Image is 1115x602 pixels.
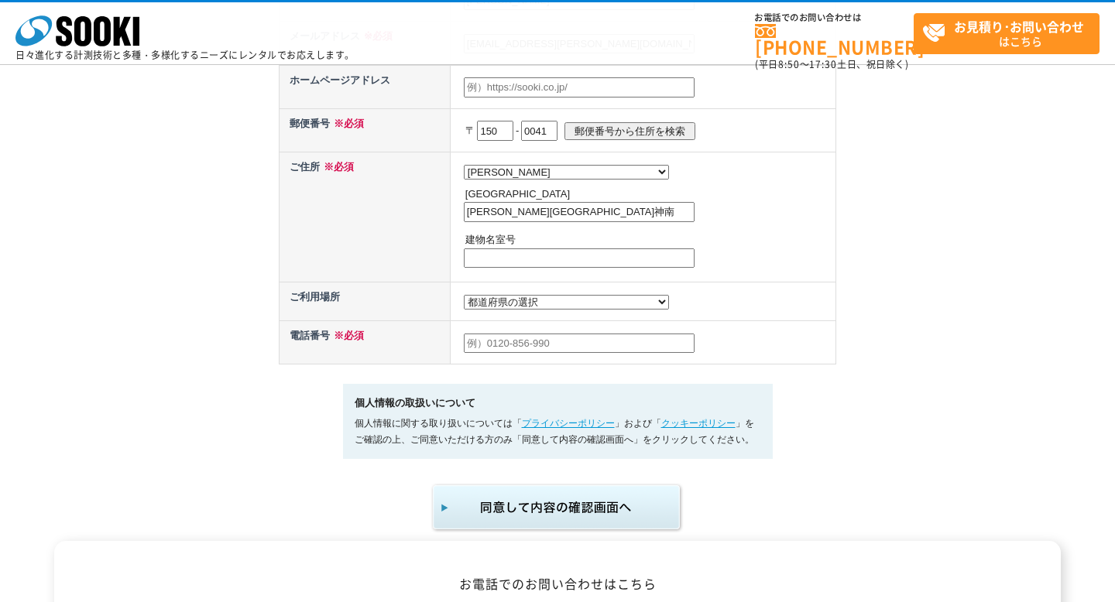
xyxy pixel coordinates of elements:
[954,17,1084,36] strong: お見積り･お問い合わせ
[464,77,695,97] input: 例）https://sooki.co.jp/
[564,122,695,140] input: 郵便番号から住所を検索
[477,121,513,141] input: 550
[431,482,684,533] img: 同意して内容の確認画面へ
[330,118,364,129] span: ※必須
[914,13,1100,54] a: お見積り･お問い合わせはこちら
[320,161,354,173] span: ※必須
[809,57,837,71] span: 17:30
[922,14,1099,53] span: はこちら
[778,57,800,71] span: 8:50
[280,108,451,152] th: 郵便番号
[465,114,832,148] p: 〒 -
[521,121,557,141] input: 0005
[105,576,1010,592] h2: お電話でのお問い合わせはこちら
[15,50,355,60] p: 日々進化する計測技術と多種・多様化するニーズにレンタルでお応えします。
[661,418,736,429] a: クッキーポリシー
[355,395,761,412] h5: 個人情報の取扱いについて
[755,13,914,22] span: お電話でのお問い合わせは
[355,416,761,448] p: 個人情報に関する取り扱いについては「 」および「 」をご確認の上、ご同意いただける方のみ「同意して内容の確認画面へ」をクリックしてください。
[755,24,914,56] a: [PHONE_NUMBER]
[464,202,695,222] input: 例）大阪市西区西本町1-15-10
[464,333,695,354] input: 例）0120-856-990
[280,320,451,364] th: 電話番号
[330,330,364,341] span: ※必須
[465,232,832,248] p: 建物名室号
[280,65,451,108] th: ホームページアドレス
[280,282,451,321] th: ご利用場所
[465,186,832,203] p: [GEOGRAPHIC_DATA]
[464,295,669,310] select: /* 20250204 MOD ↑ */ /* 20241122 MOD ↑ */
[522,418,615,429] a: プライバシーポリシー
[755,57,908,71] span: (平日 ～ 土日、祝日除く)
[280,152,451,282] th: ご住所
